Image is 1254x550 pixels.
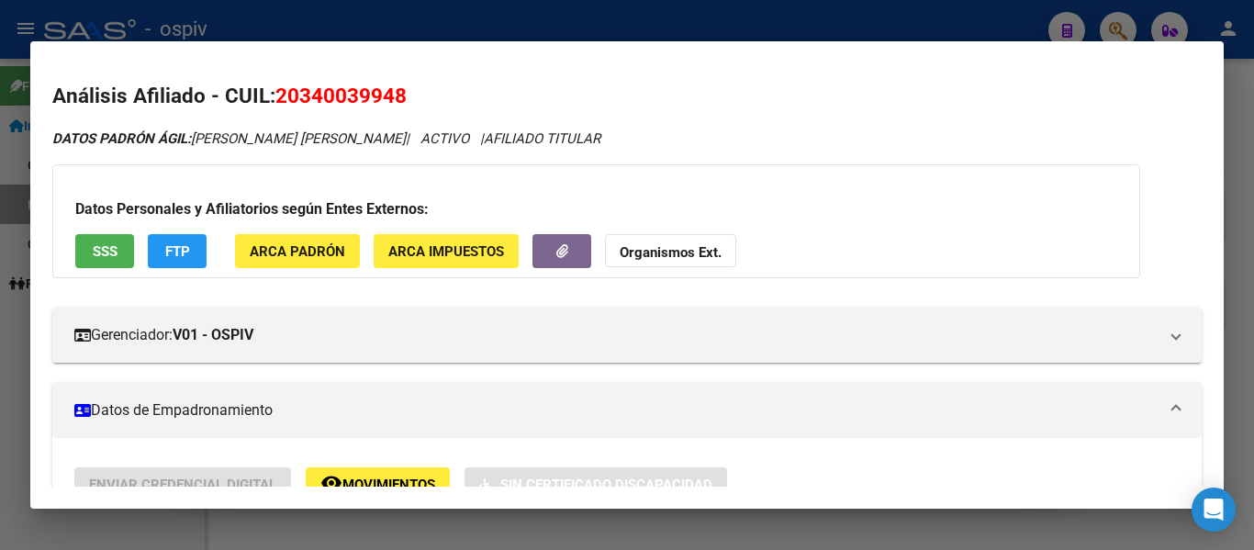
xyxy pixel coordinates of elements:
[235,234,360,268] button: ARCA Padrón
[52,130,406,147] span: [PERSON_NAME] [PERSON_NAME]
[500,477,712,493] span: Sin Certificado Discapacidad
[52,308,1202,363] mat-expansion-panel-header: Gerenciador:V01 - OSPIV
[374,234,519,268] button: ARCA Impuestos
[74,324,1158,346] mat-panel-title: Gerenciador:
[89,477,276,493] span: Enviar Credencial Digital
[148,234,207,268] button: FTP
[465,467,727,501] button: Sin Certificado Discapacidad
[1192,488,1236,532] div: Open Intercom Messenger
[52,81,1202,112] h2: Análisis Afiliado - CUIL:
[250,243,345,260] span: ARCA Padrón
[320,472,342,494] mat-icon: remove_red_eye
[52,130,191,147] strong: DATOS PADRÓN ÁGIL:
[75,198,1117,220] h3: Datos Personales y Afiliatorios según Entes Externos:
[165,243,190,260] span: FTP
[484,130,600,147] span: AFILIADO TITULAR
[74,467,291,501] button: Enviar Credencial Digital
[52,130,600,147] i: | ACTIVO |
[342,477,435,493] span: Movimientos
[275,84,407,107] span: 20340039948
[620,244,722,261] strong: Organismos Ext.
[306,467,450,501] button: Movimientos
[605,234,736,268] button: Organismos Ext.
[52,383,1202,438] mat-expansion-panel-header: Datos de Empadronamiento
[388,243,504,260] span: ARCA Impuestos
[75,234,134,268] button: SSS
[74,399,1158,421] mat-panel-title: Datos de Empadronamiento
[173,324,253,346] strong: V01 - OSPIV
[93,243,118,260] span: SSS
